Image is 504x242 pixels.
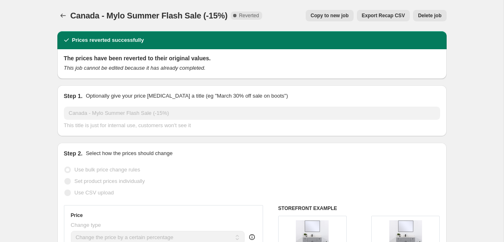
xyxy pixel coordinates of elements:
h2: Step 2. [64,149,83,158]
button: Copy to new job [306,10,354,21]
i: This job cannot be edited because it has already completed. [64,65,206,71]
span: Use bulk price change rules [75,167,140,173]
span: Change type [71,222,101,228]
input: 30% off holiday sale [64,107,440,120]
span: Set product prices individually [75,178,145,184]
button: Price change jobs [57,10,69,21]
span: Delete job [418,12,441,19]
p: Select how the prices should change [86,149,173,158]
span: This title is just for internal use, customers won't see it [64,122,191,128]
span: Export Recap CSV [362,12,405,19]
button: Export Recap CSV [357,10,410,21]
span: Use CSV upload [75,189,114,196]
h2: Prices reverted successfully [72,36,144,44]
h2: Step 1. [64,92,83,100]
p: Optionally give your price [MEDICAL_DATA] a title (eg "March 30% off sale on boots") [86,92,288,100]
div: help [248,233,256,241]
span: Canada - Mylo Summer Flash Sale (-15%) [70,11,228,20]
button: Delete job [413,10,446,21]
h3: Price [71,212,83,219]
span: Copy to new job [311,12,349,19]
span: Reverted [239,12,259,19]
h6: STOREFRONT EXAMPLE [278,205,440,212]
h2: The prices have been reverted to their original values. [64,54,440,62]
